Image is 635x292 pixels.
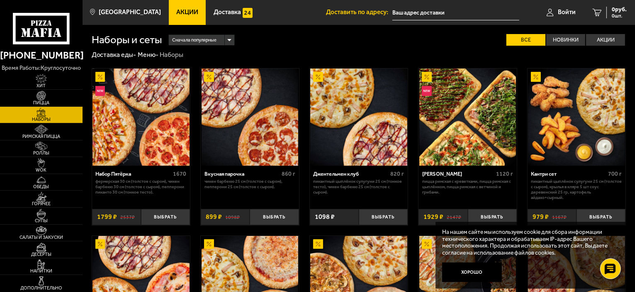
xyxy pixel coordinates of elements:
[418,69,517,166] a: АкционныйНовинкаМама Миа
[92,34,162,45] h1: Наборы и сеты
[310,69,407,166] img: Джентельмен клуб
[496,170,513,177] span: 1120 г
[531,179,622,200] p: Пикантный цыплёнок сулугуни 25 см (толстое с сыром), крылья в кляре 5 шт соус деревенский 25 гр, ...
[120,213,135,220] s: 2537 ₽
[172,34,217,47] span: Сначала популярные
[612,7,627,12] span: 0 руб.
[95,72,105,82] img: Акционный
[552,213,567,220] s: 1167 ₽
[214,9,241,15] span: Доставка
[313,239,323,249] img: Акционный
[558,9,576,15] span: Войти
[176,9,198,15] span: Акции
[173,170,186,177] span: 1670
[201,69,299,166] a: АкционныйВкусная парочка
[206,213,222,220] span: 899 ₽
[204,239,214,249] img: Акционный
[531,171,606,177] div: Кантри сет
[315,213,335,220] span: 1098 ₽
[506,34,545,46] label: Все
[612,13,627,18] span: 0 шт.
[95,179,186,195] p: Фермерская 30 см (толстое с сыром), Чикен Барбекю 30 см (толстое с сыром), Пепперони Пиканто 30 с...
[422,239,432,249] img: Акционный
[313,171,388,177] div: Джентельмен клуб
[359,209,408,225] button: Выбрать
[138,51,158,59] a: Меню-
[391,170,404,177] span: 820 г
[423,213,443,220] span: 1929 ₽
[586,34,625,46] label: Акции
[533,213,549,220] span: 979 ₽
[447,213,461,220] s: 2147 ₽
[577,209,625,225] button: Выбрать
[442,263,502,282] button: Хорошо
[225,213,240,220] s: 1098 ₽
[392,5,519,20] input: Ваш адрес доставки
[160,51,183,59] div: Наборы
[468,209,517,225] button: Выбрать
[95,86,105,96] img: Новинка
[313,72,323,82] img: Акционный
[204,171,280,177] div: Вкусная парочка
[419,69,516,166] img: Мама Миа
[92,69,190,166] img: Набор Пятёрка
[250,209,299,225] button: Выбрать
[92,69,190,166] a: АкционныйНовинкаНабор Пятёрка
[608,170,622,177] span: 700 г
[95,171,171,177] div: Набор Пятёрка
[141,209,190,225] button: Выбрать
[310,69,408,166] a: АкционныйДжентельмен клуб
[99,9,161,15] span: [GEOGRAPHIC_DATA]
[326,9,392,15] span: Доставить по адресу:
[528,69,625,166] img: Кантри сет
[204,72,214,82] img: Акционный
[282,170,295,177] span: 860 г
[531,72,541,82] img: Акционный
[422,72,432,82] img: Акционный
[243,8,253,18] img: 15daf4d41897b9f0e9f617042186c801.svg
[442,228,614,256] p: На нашем сайте мы используем cookie для сбора информации технического характера и обрабатываем IP...
[422,171,494,177] div: [PERSON_NAME]
[313,179,404,195] p: Пикантный цыплёнок сулугуни 25 см (тонкое тесто), Чикен Барбекю 25 см (толстое с сыром).
[202,69,299,166] img: Вкусная парочка
[95,239,105,249] img: Акционный
[97,213,117,220] span: 1799 ₽
[422,86,432,96] img: Новинка
[92,51,136,59] a: Доставка еды-
[528,69,626,166] a: АкционныйКантри сет
[546,34,585,46] label: Новинки
[204,179,295,190] p: Чикен Барбекю 25 см (толстое с сыром), Пепперони 25 см (толстое с сыром).
[422,179,513,195] p: Пицца Римская с креветками, Пицца Римская с цыплёнком, Пицца Римская с ветчиной и грибами.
